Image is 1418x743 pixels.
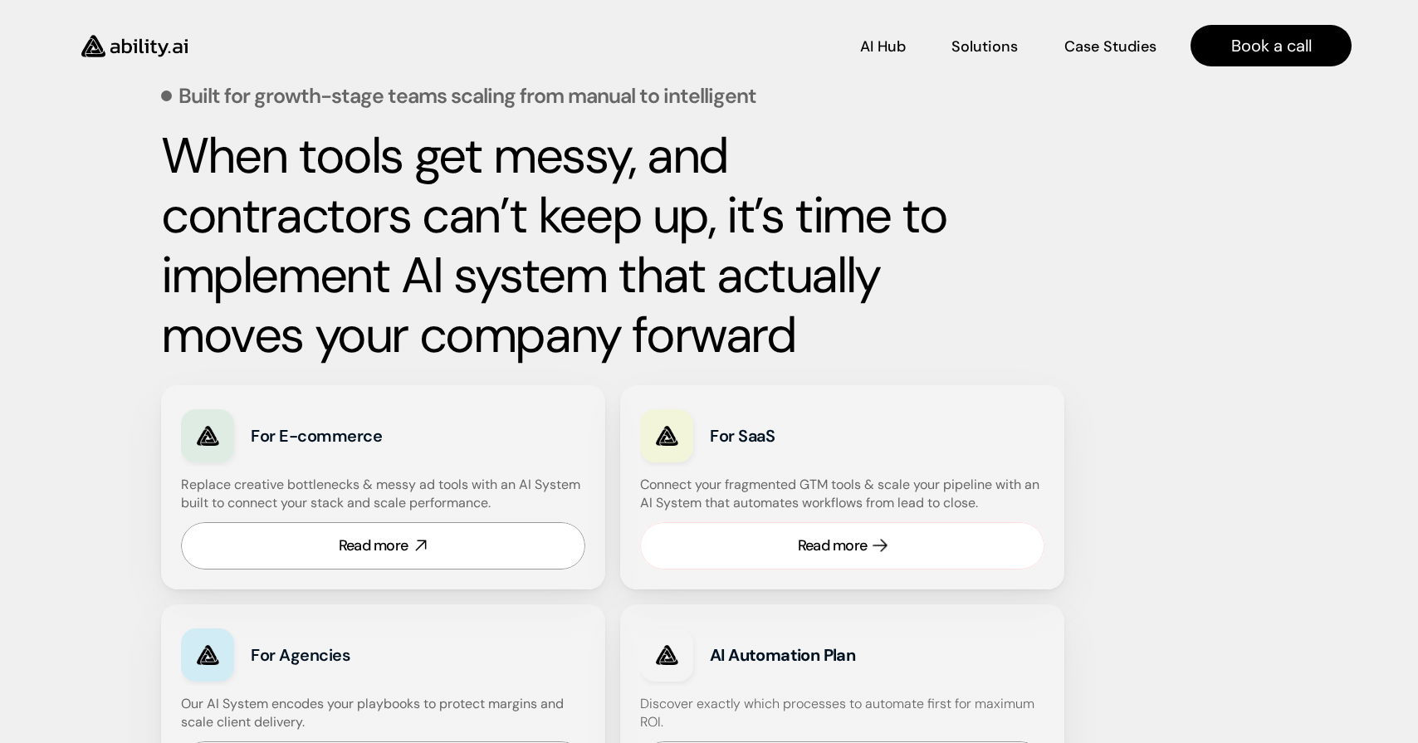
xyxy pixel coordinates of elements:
[211,25,1352,66] nav: Main navigation
[251,424,477,447] h3: For E-commerce
[339,535,408,556] div: Read more
[1191,25,1352,66] a: Book a call
[178,86,756,106] p: Built for growth-stage teams scaling from manual to intelligent
[1231,34,1312,57] p: Book a call
[640,522,1044,569] a: Read more
[710,644,855,666] strong: AI Automation Plan
[860,32,906,61] a: AI Hub
[798,535,868,556] div: Read more
[181,476,581,513] h4: Replace creative bottlenecks & messy ad tools with an AI System built to connect your stack and s...
[1064,37,1156,57] p: Case Studies
[251,643,477,667] h3: For Agencies
[860,37,906,57] p: AI Hub
[1063,32,1157,61] a: Case Studies
[951,32,1018,61] a: Solutions
[710,424,936,447] h3: For SaaS
[181,695,585,732] h4: Our AI System encodes your playbooks to protect margins and scale client delivery.
[640,476,1053,513] h4: Connect your fragmented GTM tools & scale your pipeline with an AI System that automates workflow...
[181,522,585,569] a: Read more
[161,123,958,368] strong: When tools get messy, and contractors can’t keep up, it’s time to implement AI system that actual...
[951,37,1018,57] p: Solutions
[640,695,1044,732] h4: Discover exactly which processes to automate first for maximum ROI.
